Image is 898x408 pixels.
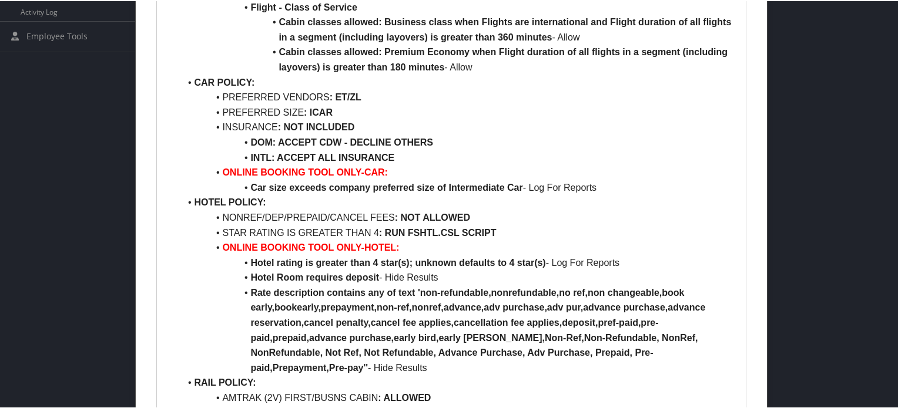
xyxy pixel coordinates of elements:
[250,286,708,372] strong: Rate description contains any of text 'non-refundable,nonrefundable,no ref,non changeable,book ea...
[180,14,736,43] li: - Allow
[180,254,736,269] li: - Log For Reports
[250,136,433,146] strong: DOM: ACCEPT CDW - DECLINE OTHERS
[250,271,379,281] strong: Hotel Room requires deposit
[279,46,730,71] strong: Cabin classes allowed: Premium Economy when Flight duration of all flights in a segment (includin...
[250,1,357,11] strong: Flight - Class of Service
[250,151,394,161] strong: INTL: ACCEPT ALL INSURANCE
[304,106,333,116] strong: : ICAR
[222,241,399,251] strong: ONLINE BOOKING TOOL ONLY-HOTEL:
[250,181,522,191] strong: Car size exceeds company preferred size of Intermediate Car
[378,392,431,402] strong: : ALLOWED
[222,166,388,176] strong: ONLINE BOOKING TOOL ONLY-CAR:
[379,227,497,237] strong: : RUN FSHTL.CSL SCRIPT
[194,196,266,206] strong: HOTEL POLICY:
[194,376,256,386] strong: RAIL POLICY:
[180,119,736,134] li: INSURANCE
[278,121,281,131] strong: :
[330,91,333,101] strong: :
[279,16,733,41] strong: Cabin classes allowed: Business class when Flights are international and Flight duration of all f...
[180,389,736,404] li: AMTRAK (2V) FIRST/BUSNS CABIN
[180,104,736,119] li: PREFERRED SIZE
[335,91,361,101] strong: ET/ZL
[180,209,736,224] li: NONREF/DEP/PREPAID/CANCEL FEES
[194,76,254,86] strong: CAR POLICY:
[283,121,354,131] strong: NOT INCLUDED
[180,179,736,194] li: - Log For Reports
[180,89,736,104] li: PREFERRED VENDORS
[180,269,736,284] li: - Hide Results
[180,43,736,73] li: - Allow
[180,224,736,240] li: STAR RATING IS GREATER THAN 4
[180,284,736,375] li: - Hide Results
[250,257,545,267] strong: Hotel rating is greater than 4 star(s); unknown defaults to 4 star(s)
[395,211,470,221] strong: : NOT ALLOWED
